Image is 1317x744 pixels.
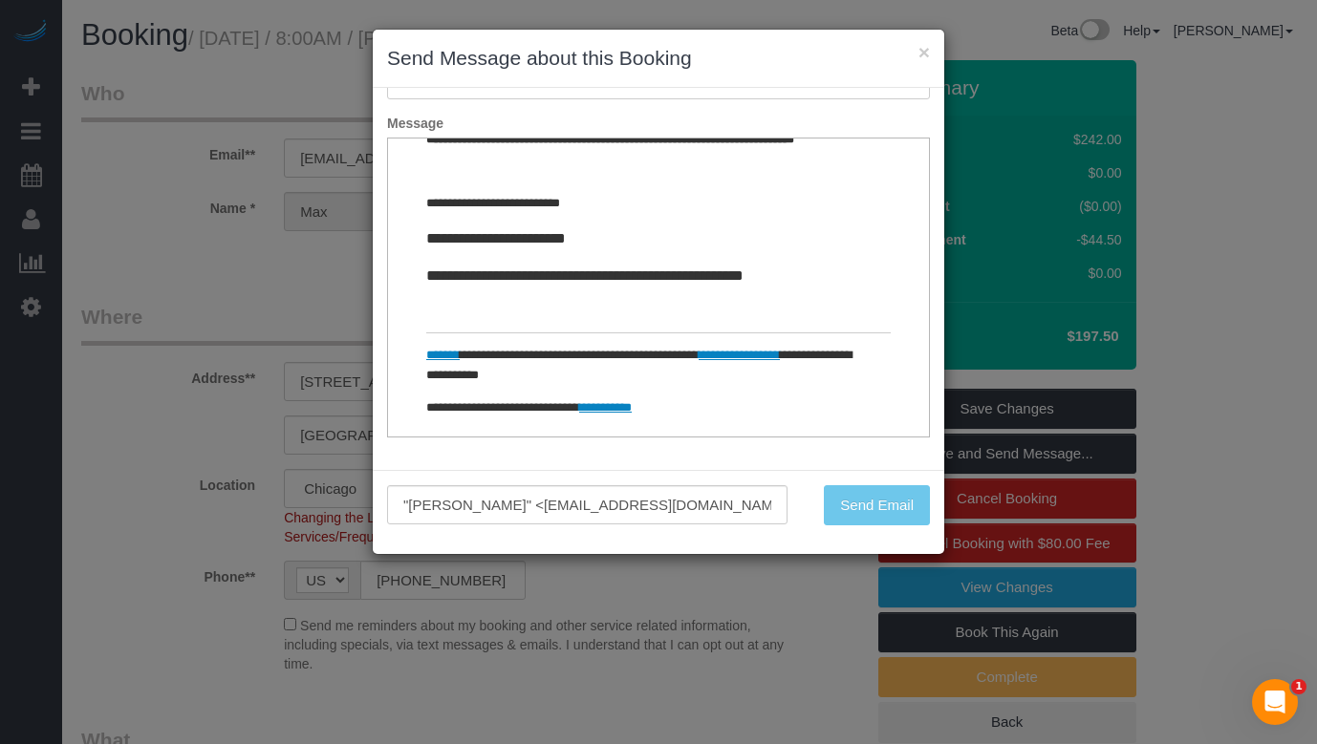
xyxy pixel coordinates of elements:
[918,42,930,62] button: ×
[373,114,944,133] label: Message
[1252,679,1298,725] iframe: Intercom live chat
[388,138,929,436] iframe: Rich Text Editor, editor1
[387,44,930,73] h3: Send Message about this Booking
[1291,679,1306,694] span: 1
